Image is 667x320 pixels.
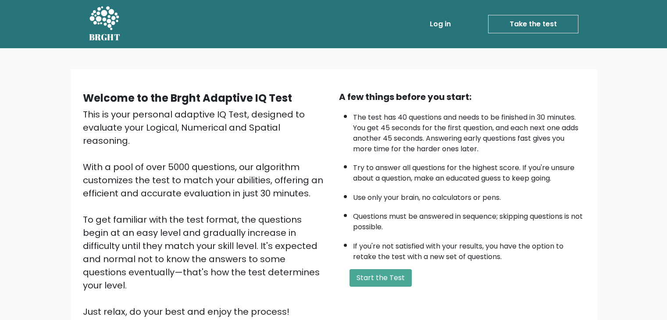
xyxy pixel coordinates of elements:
a: BRGHT [89,4,121,45]
li: Questions must be answered in sequence; skipping questions is not possible. [353,207,585,232]
li: Try to answer all questions for the highest score. If you're unsure about a question, make an edu... [353,158,585,184]
li: Use only your brain, no calculators or pens. [353,188,585,203]
a: Take the test [488,15,578,33]
div: This is your personal adaptive IQ Test, designed to evaluate your Logical, Numerical and Spatial ... [83,108,328,318]
h5: BRGHT [89,32,121,43]
button: Start the Test [350,269,412,287]
b: Welcome to the Brght Adaptive IQ Test [83,91,292,105]
li: If you're not satisfied with your results, you have the option to retake the test with a new set ... [353,237,585,262]
a: Log in [426,15,454,33]
li: The test has 40 questions and needs to be finished in 30 minutes. You get 45 seconds for the firs... [353,108,585,154]
div: A few things before you start: [339,90,585,103]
